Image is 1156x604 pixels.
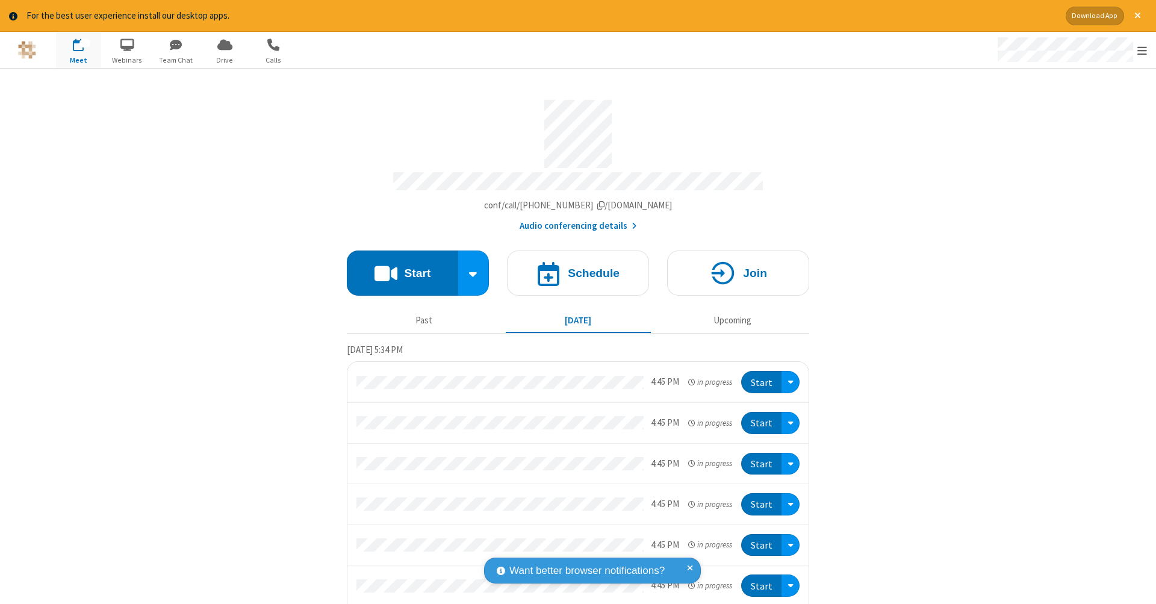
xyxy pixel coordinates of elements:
[782,574,800,597] div: Open menu
[1066,7,1124,25] button: Download App
[688,580,732,591] em: in progress
[741,412,782,434] button: Start
[651,457,679,471] div: 4:45 PM
[79,39,90,48] div: 13
[4,32,49,68] button: Logo
[743,267,767,279] h4: Join
[506,310,651,332] button: [DATE]
[688,417,732,429] em: in progress
[18,41,36,59] img: QA Selenium DO NOT DELETE OR CHANGE
[688,376,732,388] em: in progress
[651,416,679,430] div: 4:45 PM
[660,310,805,332] button: Upcoming
[352,310,497,332] button: Past
[202,55,247,66] span: Drive
[251,55,296,66] span: Calls
[484,199,673,211] span: Copy my meeting room link
[688,458,732,469] em: in progress
[688,539,732,550] em: in progress
[105,55,150,66] span: Webinars
[741,493,782,515] button: Start
[782,412,800,434] div: Open menu
[484,199,673,213] button: Copy my meeting room linkCopy my meeting room link
[986,32,1156,68] div: Open menu
[347,344,403,355] span: [DATE] 5:34 PM
[509,563,665,579] span: Want better browser notifications?
[507,251,649,296] button: Schedule
[782,493,800,515] div: Open menu
[688,499,732,510] em: in progress
[667,251,809,296] button: Join
[404,267,430,279] h4: Start
[154,55,199,66] span: Team Chat
[651,538,679,552] div: 4:45 PM
[782,534,800,556] div: Open menu
[347,91,809,232] section: Account details
[568,267,620,279] h4: Schedule
[651,497,679,511] div: 4:45 PM
[741,453,782,475] button: Start
[782,371,800,393] div: Open menu
[520,219,637,233] button: Audio conferencing details
[651,375,679,389] div: 4:45 PM
[782,453,800,475] div: Open menu
[741,574,782,597] button: Start
[741,371,782,393] button: Start
[458,251,489,296] div: Start conference options
[56,55,101,66] span: Meet
[26,9,1057,23] div: For the best user experience install our desktop apps.
[1128,7,1147,25] button: Close alert
[347,251,458,296] button: Start
[741,534,782,556] button: Start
